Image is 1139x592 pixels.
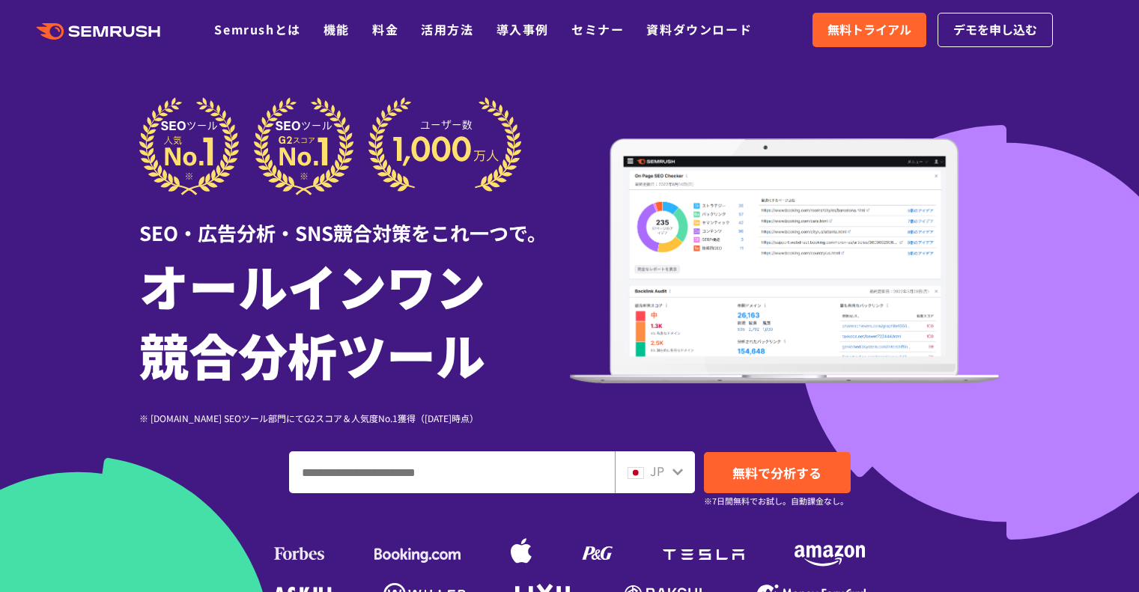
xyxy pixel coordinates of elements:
[646,20,752,38] a: 資料ダウンロード
[324,20,350,38] a: 機能
[813,13,926,47] a: 無料トライアル
[953,20,1037,40] span: デモを申し込む
[496,20,549,38] a: 導入事例
[827,20,911,40] span: 無料トライアル
[732,463,821,482] span: 無料で分析する
[650,462,664,480] span: JP
[938,13,1053,47] a: デモを申し込む
[139,411,570,425] div: ※ [DOMAIN_NAME] SEOツール部門にてG2スコア＆人気度No.1獲得（[DATE]時点）
[704,452,851,493] a: 無料で分析する
[214,20,300,38] a: Semrushとは
[139,195,570,247] div: SEO・広告分析・SNS競合対策をこれ一つで。
[290,452,614,492] input: ドメイン、キーワードまたはURLを入力してください
[139,251,570,388] h1: オールインワン 競合分析ツール
[571,20,624,38] a: セミナー
[421,20,473,38] a: 活用方法
[704,494,848,508] small: ※7日間無料でお試し。自動課金なし。
[372,20,398,38] a: 料金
